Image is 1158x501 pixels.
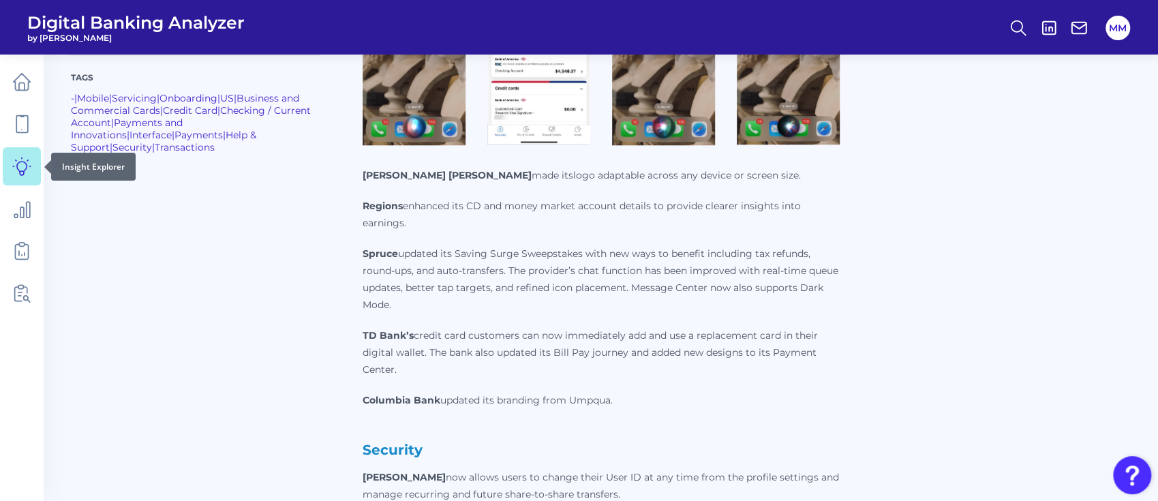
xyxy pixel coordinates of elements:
span: | [109,92,112,104]
a: Payments and Innovations [71,117,183,141]
span: - [71,92,74,104]
a: Onboarding [159,92,217,104]
span: | [110,141,112,153]
span: | [157,92,159,104]
span: | [234,92,237,104]
strong: [PERSON_NAME] [363,471,446,483]
span: | [217,92,220,104]
div: Insight Explorer [51,153,136,181]
strong: TD Bank’s [363,329,414,341]
span: | [152,141,155,153]
strong: Regions [363,200,403,212]
span: | [74,92,77,104]
span: | [111,117,114,129]
a: Interface [129,129,172,141]
strong: Security [363,442,423,458]
a: Business and Commercial Cards [71,92,299,117]
strong: [PERSON_NAME] [PERSON_NAME] [363,169,532,181]
a: Servicing [112,92,157,104]
a: Help & Support [71,129,256,153]
span: Digital Banking Analyzer [27,12,245,33]
p: updated its Saving Surge Sweepstakes with new ways to benefit including tax refunds, round-ups, a... [363,245,840,314]
strong: Columbia Bank [363,394,440,406]
span: | [160,104,163,117]
a: Checking / Current Account [71,104,311,129]
a: Credit Card [163,104,217,117]
strong: Spruce [363,247,398,260]
a: Mobile [77,92,109,104]
p: enhanced its CD and money market account details to provide clearer insights into earnings. [363,198,840,232]
p: made itslogo adaptable across any device or screen size. [363,167,840,184]
span: | [223,129,226,141]
a: US [220,92,234,104]
button: MM [1106,16,1130,40]
button: Open Resource Center [1113,456,1151,494]
a: Security [112,141,152,153]
p: Tags [71,72,319,84]
p: credit card customers can now immediately add and use a replacement card in their digital wallet.... [363,327,840,378]
p: updated its branding from Umpqua. [363,392,840,409]
span: | [127,129,129,141]
a: Transactions [155,141,215,153]
a: Payments [174,129,223,141]
span: by [PERSON_NAME] [27,33,245,43]
span: | [217,104,220,117]
span: | [172,129,174,141]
